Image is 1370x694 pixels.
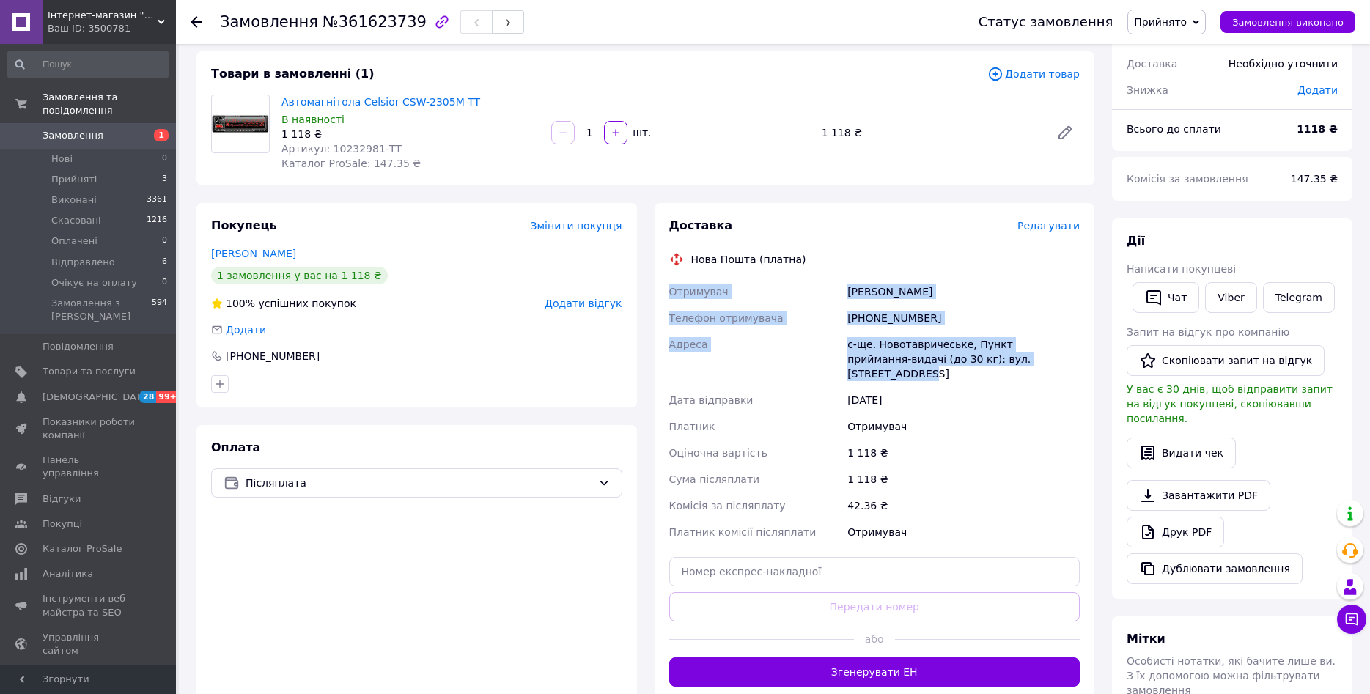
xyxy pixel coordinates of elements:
[226,324,266,336] span: Додати
[669,557,1080,586] input: Номер експрес-накладної
[1017,220,1080,232] span: Редагувати
[844,466,1083,492] div: 1 118 ₴
[152,297,167,323] span: 594
[1127,234,1145,248] span: Дії
[844,492,1083,519] div: 42.36 ₴
[211,248,296,259] a: [PERSON_NAME]
[211,218,277,232] span: Покупець
[51,235,97,248] span: Оплачені
[156,391,180,403] span: 99+
[211,267,388,284] div: 1 замовлення у вас на 1 118 ₴
[844,413,1083,440] div: Отримувач
[226,298,255,309] span: 100%
[43,542,122,555] span: Каталог ProSale
[1127,263,1236,275] span: Написати покупцеві
[147,193,167,207] span: 3361
[211,296,356,311] div: успішних покупок
[162,256,167,269] span: 6
[43,567,93,580] span: Аналітика
[1263,282,1335,313] a: Telegram
[1127,480,1270,511] a: Завантажити PDF
[669,218,733,232] span: Доставка
[43,592,136,619] span: Інструменти веб-майстра та SEO
[844,305,1083,331] div: [PHONE_NUMBER]
[43,91,176,117] span: Замовлення та повідомлення
[51,297,152,323] span: Замовлення з [PERSON_NAME]
[281,127,539,141] div: 1 118 ₴
[43,365,136,378] span: Товари та послуги
[688,252,810,267] div: Нова Пошта (платна)
[1127,84,1168,96] span: Знижка
[531,220,622,232] span: Змінити покупця
[1134,16,1187,28] span: Прийнято
[48,9,158,22] span: Інтернет-магазин "Tik-tak"
[844,331,1083,387] div: с-ще. Новотавричеське, Пункт приймання-видачі (до 30 кг): вул. [STREET_ADDRESS]
[1291,173,1338,185] span: 147.35 ₴
[987,66,1080,82] span: Додати товар
[1232,17,1344,28] span: Замовлення виконано
[1127,58,1177,70] span: Доставка
[43,391,151,404] span: [DEMOGRAPHIC_DATA]
[211,440,260,454] span: Оплата
[1127,553,1303,584] button: Дублювати замовлення
[629,125,652,140] div: шт.
[212,114,269,134] img: Автомагнітола Celsior CSW-2305M TT
[1127,632,1165,646] span: Мітки
[669,526,817,538] span: Платник комісії післяплати
[669,339,708,350] span: Адреса
[1297,123,1338,135] b: 1118 ₴
[43,631,136,657] span: Управління сайтом
[1050,118,1080,147] a: Редагувати
[162,276,167,289] span: 0
[1127,383,1333,424] span: У вас є 30 днів, щоб відправити запит на відгук покупцеві, скопіювавши посилання.
[162,173,167,186] span: 3
[669,473,760,485] span: Сума післяплати
[1127,345,1325,376] button: Скопіювати запит на відгук
[669,394,754,406] span: Дата відправки
[545,298,622,309] span: Додати відгук
[7,51,169,78] input: Пошук
[43,416,136,442] span: Показники роботи компанії
[669,312,784,324] span: Телефон отримувача
[43,517,82,531] span: Покупці
[816,122,1045,143] div: 1 118 ₴
[1127,438,1236,468] button: Видати чек
[139,391,156,403] span: 28
[844,278,1083,305] div: [PERSON_NAME]
[669,447,767,459] span: Оціночна вартість
[669,286,729,298] span: Отримувач
[51,152,73,166] span: Нові
[669,657,1080,687] button: Згенерувати ЕН
[669,421,715,432] span: Платник
[844,387,1083,413] div: [DATE]
[844,519,1083,545] div: Отримувач
[669,500,786,512] span: Комісія за післяплату
[844,440,1083,466] div: 1 118 ₴
[51,276,137,289] span: Очікує на оплату
[281,114,345,125] span: В наявності
[281,143,402,155] span: Артикул: 10232981-TT
[191,15,202,29] div: Повернутися назад
[224,349,321,363] div: [PHONE_NUMBER]
[1127,326,1289,338] span: Запит на відгук про компанію
[1337,605,1366,634] button: Чат з покупцем
[51,214,101,227] span: Скасовані
[43,340,114,353] span: Повідомлення
[43,129,103,142] span: Замовлення
[979,15,1113,29] div: Статус замовлення
[43,492,81,506] span: Відгуки
[323,13,427,31] span: №361623739
[43,454,136,480] span: Панель управління
[154,129,169,141] span: 1
[1205,282,1256,313] a: Viber
[51,193,97,207] span: Виконані
[162,152,167,166] span: 0
[162,235,167,248] span: 0
[281,96,480,108] a: Автомагнітола Celsior CSW-2305M TT
[48,22,176,35] div: Ваш ID: 3500781
[246,475,592,491] span: Післяплата
[211,67,375,81] span: Товари в замовленні (1)
[1297,84,1338,96] span: Додати
[220,13,318,31] span: Замовлення
[854,632,895,646] span: або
